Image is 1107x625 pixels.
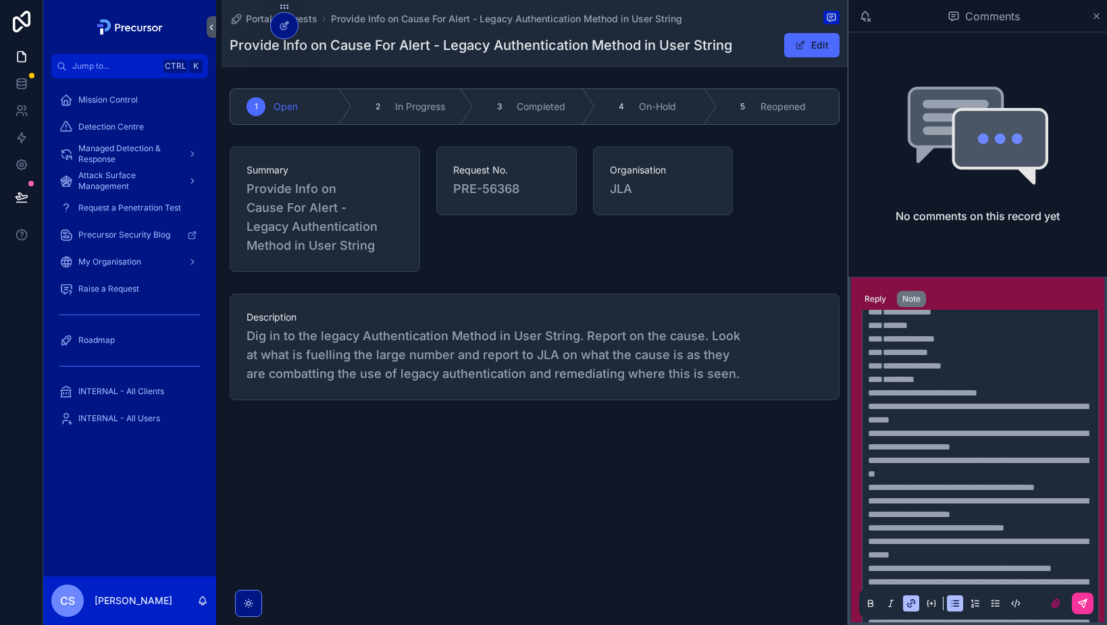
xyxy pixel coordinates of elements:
span: K [190,61,201,72]
span: JLA [610,180,632,198]
span: Detection Centre [78,121,144,132]
span: CS [60,593,75,609]
h2: No comments on this record yet [896,208,1060,224]
span: 3 [497,101,502,112]
a: Mission Control [51,88,208,112]
span: 5 [740,101,745,112]
div: Note [902,294,921,304]
a: Detection Centre [51,115,208,139]
span: INTERNAL - All Clients [78,386,164,397]
button: Jump to...CtrlK [51,54,208,78]
span: 4 [619,101,624,112]
a: Request a Penetration Test [51,196,208,220]
span: 2 [376,101,380,112]
span: My Organisation [78,256,141,267]
a: Precursor Security Blog [51,223,208,247]
span: Completed [517,100,565,113]
span: INTERNAL - All Users [78,413,160,424]
a: INTERNAL - All Users [51,406,208,431]
span: On-Hold [639,100,676,113]
a: Provide Info on Cause For Alert - Legacy Authentication Method in User String [331,12,682,26]
span: Provide Info on Cause For Alert - Legacy Authentication Method in User String [247,180,403,255]
a: Raise a Request [51,277,208,301]
span: Dig in to the legacy Authentication Method in User String. Report on the cause. Look at what is f... [247,327,823,383]
span: Comments [965,8,1020,24]
span: Organisation [610,163,717,177]
a: My Organisation [51,250,208,274]
a: Roadmap [51,328,208,352]
span: 1 [255,101,258,112]
a: Attack Surface Management [51,169,208,193]
div: scrollable content [43,78,216,448]
span: Request No. [453,163,560,177]
span: Raise a Request [78,283,139,294]
span: Roadmap [78,335,115,346]
span: Open [274,100,298,113]
span: Portal Requests [246,12,317,26]
a: Portal Requests [230,12,317,26]
span: Attack Surface Management [78,170,177,192]
span: Managed Detection & Response [78,143,177,165]
span: Description [247,310,823,324]
span: Request a Penetration Test [78,202,181,213]
span: Ctrl [163,59,188,73]
span: Mission Control [78,94,138,105]
span: Reopened [761,100,806,113]
span: In Progress [395,100,445,113]
span: Precursor Security Blog [78,229,170,240]
span: Summary [247,163,403,177]
button: Edit [784,33,840,57]
button: Reply [859,291,892,307]
p: [PERSON_NAME] [95,594,172,607]
img: App logo [93,16,167,38]
button: Note [897,291,926,307]
a: INTERNAL - All Clients [51,379,208,404]
span: PRE-56368 [453,180,560,198]
a: Managed Detection & Response [51,142,208,166]
span: Jump to... [72,61,158,72]
h1: Provide Info on Cause For Alert - Legacy Authentication Method in User String [230,36,732,55]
